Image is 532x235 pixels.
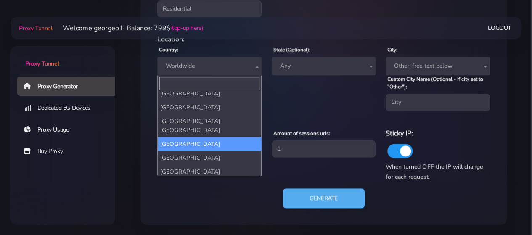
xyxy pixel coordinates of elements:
[158,151,261,165] li: [GEOGRAPHIC_DATA]
[25,60,59,68] span: Proxy Tunnel
[386,128,490,139] h6: Sticky IP:
[158,114,261,137] li: [GEOGRAPHIC_DATA] [GEOGRAPHIC_DATA]
[158,137,261,151] li: [GEOGRAPHIC_DATA]
[162,60,257,72] span: Worldwide
[159,77,259,90] input: Search
[158,87,261,100] li: [GEOGRAPHIC_DATA]
[386,57,490,75] span: Other, free text below
[272,57,376,75] span: Any
[17,142,122,161] a: Buy Proxy
[391,60,485,72] span: Other, free text below
[159,46,178,53] label: Country:
[152,34,495,44] div: Location:
[158,165,261,179] li: [GEOGRAPHIC_DATA]
[17,77,122,96] a: Proxy Generator
[152,118,495,128] div: Proxy Settings:
[386,163,482,181] span: When turned OFF the IP will change for each request.
[273,129,330,137] label: Amount of sessions urls:
[387,75,490,90] label: Custom City Name (Optional - If city set to "Other"):
[19,24,52,32] span: Proxy Tunnel
[408,98,521,224] iframe: Webchat Widget
[17,21,52,35] a: Proxy Tunnel
[17,120,122,140] a: Proxy Usage
[158,100,261,114] li: [GEOGRAPHIC_DATA]
[273,46,310,53] label: State (Optional):
[283,188,365,209] button: Generate
[10,46,115,68] a: Proxy Tunnel
[488,20,511,36] a: Logout
[53,23,203,33] li: Welcome georgeo1. Balance: 799$
[277,60,371,72] span: Any
[157,57,262,75] span: Worldwide
[171,24,203,32] a: (top-up here)
[386,94,490,111] input: City
[17,98,122,118] a: Dedicated 5G Devices
[387,46,397,53] label: City:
